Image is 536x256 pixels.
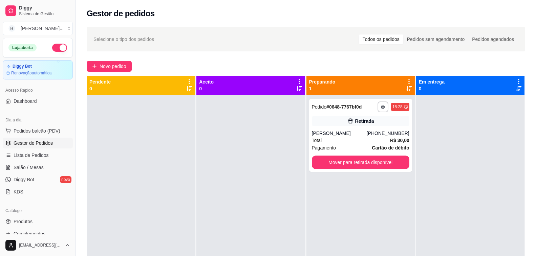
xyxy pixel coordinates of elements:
a: Diggy BotRenovaçãoautomática [3,60,73,79]
button: Mover para retirada disponível [312,156,409,169]
div: [PHONE_NUMBER] [367,130,409,137]
span: B [8,25,15,32]
p: Preparando [309,78,336,85]
span: Lista de Pedidos [14,152,49,159]
a: DiggySistema de Gestão [3,3,73,19]
p: 1 [309,85,336,92]
div: Acesso Rápido [3,85,73,96]
span: Diggy [19,5,70,11]
p: 0 [419,85,445,92]
a: KDS [3,186,73,197]
p: 0 [199,85,214,92]
div: Catálogo [3,205,73,216]
span: Pedido [312,104,327,110]
span: Produtos [14,218,33,225]
span: Pedidos balcão (PDV) [14,127,60,134]
p: 0 [89,85,111,92]
a: Produtos [3,216,73,227]
strong: R$ 30,00 [390,138,409,143]
a: Lista de Pedidos [3,150,73,161]
strong: Cartão de débito [372,145,409,150]
a: Salão / Mesas [3,162,73,173]
strong: # 0648-7767bf0d [326,104,362,110]
div: 18:28 [392,104,403,110]
button: Novo pedido [87,61,132,72]
span: Complementos [14,230,45,237]
span: Dashboard [14,98,37,104]
span: Sistema de Gestão [19,11,70,17]
div: Todos os pedidos [359,34,403,44]
button: Pedidos balcão (PDV) [3,125,73,136]
span: Novo pedido [100,63,126,70]
div: [PERSON_NAME] ... [21,25,64,32]
span: Gestor de Pedidos [14,140,53,146]
span: Salão / Mesas [14,164,44,171]
div: [PERSON_NAME] [312,130,367,137]
button: [EMAIL_ADDRESS][DOMAIN_NAME] [3,237,73,253]
article: Renovação automática [11,70,51,76]
a: Gestor de Pedidos [3,138,73,148]
div: Loja aberta [8,44,37,51]
button: Select a team [3,22,73,35]
span: Pagamento [312,144,336,152]
a: Dashboard [3,96,73,107]
div: Dia a dia [3,115,73,125]
p: Pendente [89,78,111,85]
span: plus [92,64,97,69]
div: Pedidos sem agendamento [403,34,468,44]
div: Pedidos agendados [468,34,518,44]
span: Total [312,137,322,144]
span: [EMAIL_ADDRESS][DOMAIN_NAME] [19,242,62,248]
p: Aceito [199,78,214,85]
article: Diggy Bot [13,64,32,69]
a: Diggy Botnovo [3,174,73,185]
h2: Gestor de pedidos [87,8,155,19]
p: Em entrega [419,78,445,85]
button: Alterar Status [52,44,67,52]
span: Selecione o tipo dos pedidos [93,36,154,43]
span: Diggy Bot [14,176,34,183]
span: KDS [14,188,23,195]
div: Retirada [355,118,374,124]
a: Complementos [3,228,73,239]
